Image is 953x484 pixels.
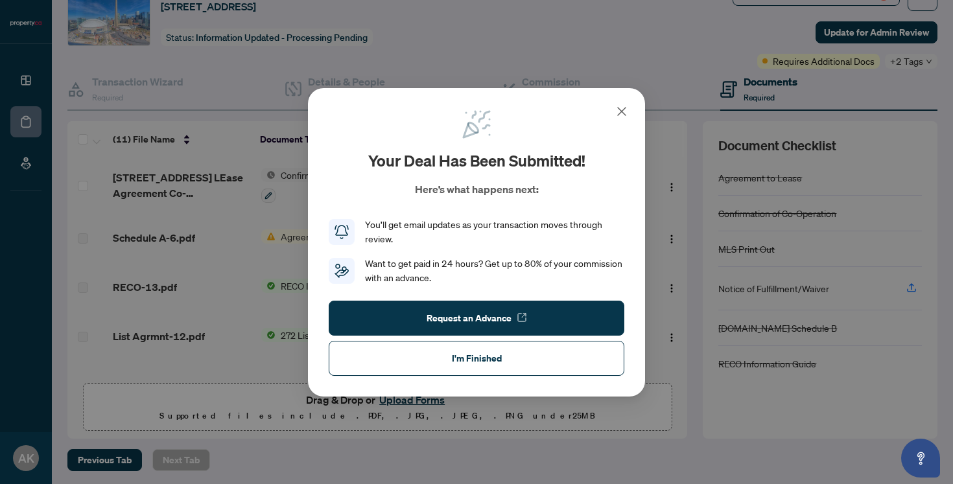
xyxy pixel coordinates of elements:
p: Here’s what happens next: [415,181,539,197]
button: I'm Finished [329,340,624,375]
h2: Your deal has been submitted! [368,150,585,171]
span: Request an Advance [427,307,512,328]
div: Want to get paid in 24 hours? Get up to 80% of your commission with an advance. [365,257,624,285]
span: I'm Finished [452,347,502,368]
div: You’ll get email updates as your transaction moves through review. [365,218,624,246]
button: Request an Advance [329,300,624,335]
button: Open asap [901,439,940,478]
